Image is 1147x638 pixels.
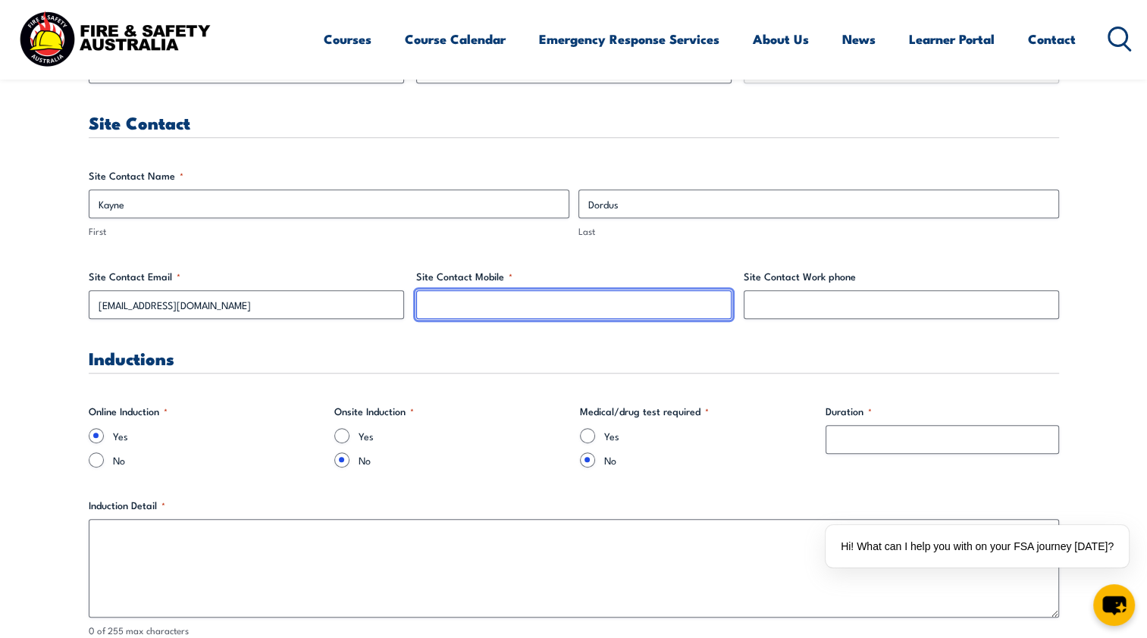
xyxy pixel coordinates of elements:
[89,269,404,284] label: Site Contact Email
[842,19,876,59] a: News
[113,428,322,443] label: Yes
[89,404,168,419] legend: Online Induction
[826,525,1129,568] div: Hi! What can I help you with on your FSA journey [DATE]?
[359,428,568,443] label: Yes
[334,404,414,419] legend: Onsite Induction
[359,452,568,468] label: No
[578,224,1059,239] label: Last
[324,19,371,59] a: Courses
[405,19,506,59] a: Course Calendar
[113,452,322,468] label: No
[909,19,995,59] a: Learner Portal
[539,19,719,59] a: Emergency Response Services
[1028,19,1076,59] a: Contact
[89,624,1059,638] div: 0 of 255 max characters
[604,452,813,468] label: No
[416,269,732,284] label: Site Contact Mobile
[744,269,1059,284] label: Site Contact Work phone
[1093,584,1135,626] button: chat-button
[89,114,1059,131] h3: Site Contact
[580,404,709,419] legend: Medical/drug test required
[826,404,1059,419] label: Duration
[89,168,183,183] legend: Site Contact Name
[89,349,1059,367] h3: Inductions
[604,428,813,443] label: Yes
[89,498,1059,513] label: Induction Detail
[89,224,569,239] label: First
[753,19,809,59] a: About Us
